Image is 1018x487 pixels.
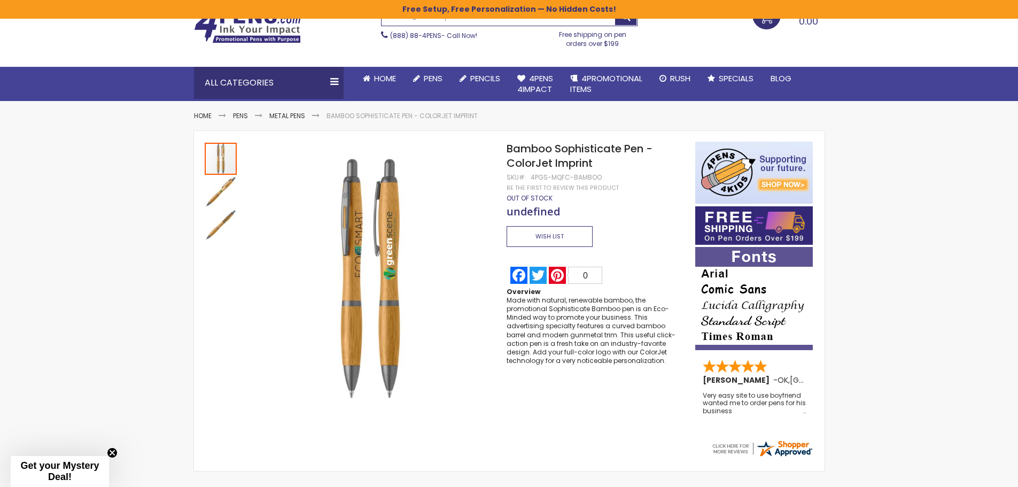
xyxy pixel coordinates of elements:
a: Metal Pens [269,111,305,120]
span: Pencils [470,73,500,84]
a: Pens [233,111,248,120]
span: Wish List [507,226,592,247]
img: Bamboo Sophisticate Pen - ColorJet Imprint [205,209,237,241]
button: Close teaser [107,447,118,458]
span: 0 [583,271,588,280]
span: Home [374,73,396,84]
span: Rush [670,73,690,84]
div: 4PGS-MQFC-BAMBOO [531,173,602,182]
span: 4Pens 4impact [517,73,553,95]
span: Pens [424,73,442,84]
a: (888) 88-4PENS [390,31,441,40]
span: Bamboo Sophisticate Pen - ColorJet Imprint [507,141,652,171]
span: Blog [771,73,791,84]
a: 4Pens4impact [509,67,562,102]
a: Blog [762,67,800,90]
a: Pinterest0 [548,267,603,284]
span: undefined [507,204,560,219]
span: [PERSON_NAME] [703,375,773,385]
div: All Categories [194,67,344,99]
div: Availability [507,194,553,203]
strong: Overview [507,287,540,296]
img: 4Pens Custom Pens and Promotional Products [194,9,301,43]
div: Bamboo Sophisticate Pen - ColorJet Imprint [205,142,238,175]
a: 4PROMOTIONALITEMS [562,67,651,102]
div: Very easy site to use boyfriend wanted me to order pens for his business [703,392,806,415]
span: 4PROMOTIONAL ITEMS [570,73,642,95]
a: Home [194,111,212,120]
img: 4pens 4 kids [695,142,813,204]
span: Specials [719,73,753,84]
span: Get your Mystery Deal! [20,460,99,482]
a: Pens [405,67,451,90]
a: Wish List [507,226,595,247]
div: Made with natural, renewable bamboo, the promotional Sophisticate Bamboo pen is an Eco-Minded way... [507,296,684,366]
a: Twitter [529,267,548,284]
span: OK [778,375,788,385]
span: 0.00 [799,14,818,28]
a: Pencils [451,67,509,90]
a: Be the first to review this product [507,184,619,192]
div: Free shipping on pen orders over $199 [548,26,638,48]
a: 4pens.com certificate URL [711,451,813,460]
span: - , [773,375,868,385]
img: font-personalization-examples [695,247,813,350]
li: Bamboo Sophisticate Pen - ColorJet Imprint [327,112,478,120]
img: Free shipping on orders over $199 [695,206,813,245]
div: Get your Mystery Deal!Close teaser [11,456,109,487]
div: Bamboo Sophisticate Pen - ColorJet Imprint [205,208,237,241]
img: Bamboo Sophisticate Pen - ColorJet Imprint [248,157,493,401]
strong: SKU [507,173,526,182]
a: Home [354,67,405,90]
a: Specials [699,67,762,90]
a: Rush [651,67,699,90]
span: Out of stock [507,194,553,203]
span: - Call Now! [390,31,477,40]
img: 4pens.com widget logo [711,439,813,458]
div: Bamboo Sophisticate Pen - ColorJet Imprint [205,175,238,208]
a: Facebook [509,267,529,284]
span: [GEOGRAPHIC_DATA] [790,375,868,385]
img: Bamboo Sophisticate Pen - ColorJet Imprint [205,176,237,208]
